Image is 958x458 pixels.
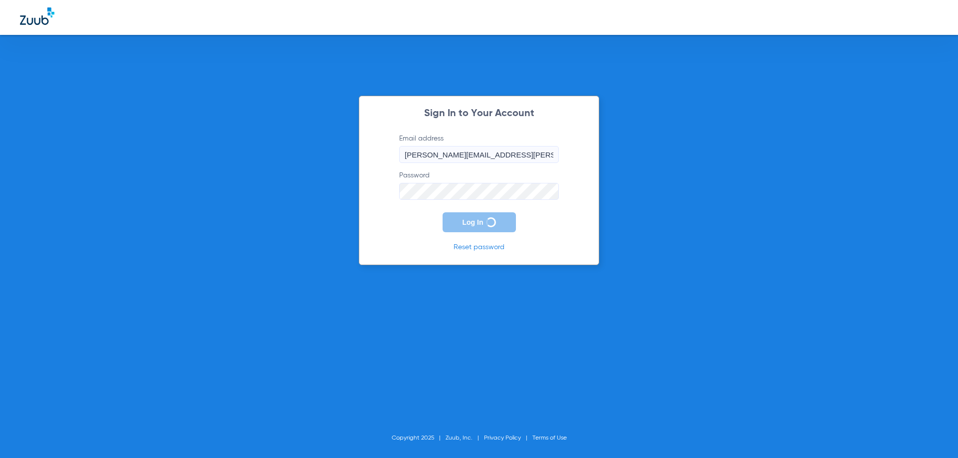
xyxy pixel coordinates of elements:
span: Log In [463,218,483,226]
input: Email address [399,146,559,163]
a: Reset password [454,244,504,251]
li: Zuub, Inc. [446,433,484,443]
a: Terms of Use [532,435,567,441]
a: Privacy Policy [484,435,521,441]
input: Password [399,183,559,200]
h2: Sign In to Your Account [384,109,574,119]
label: Email address [399,134,559,163]
img: Zuub Logo [20,7,54,25]
li: Copyright 2025 [392,433,446,443]
label: Password [399,170,559,200]
button: Log In [443,212,516,232]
